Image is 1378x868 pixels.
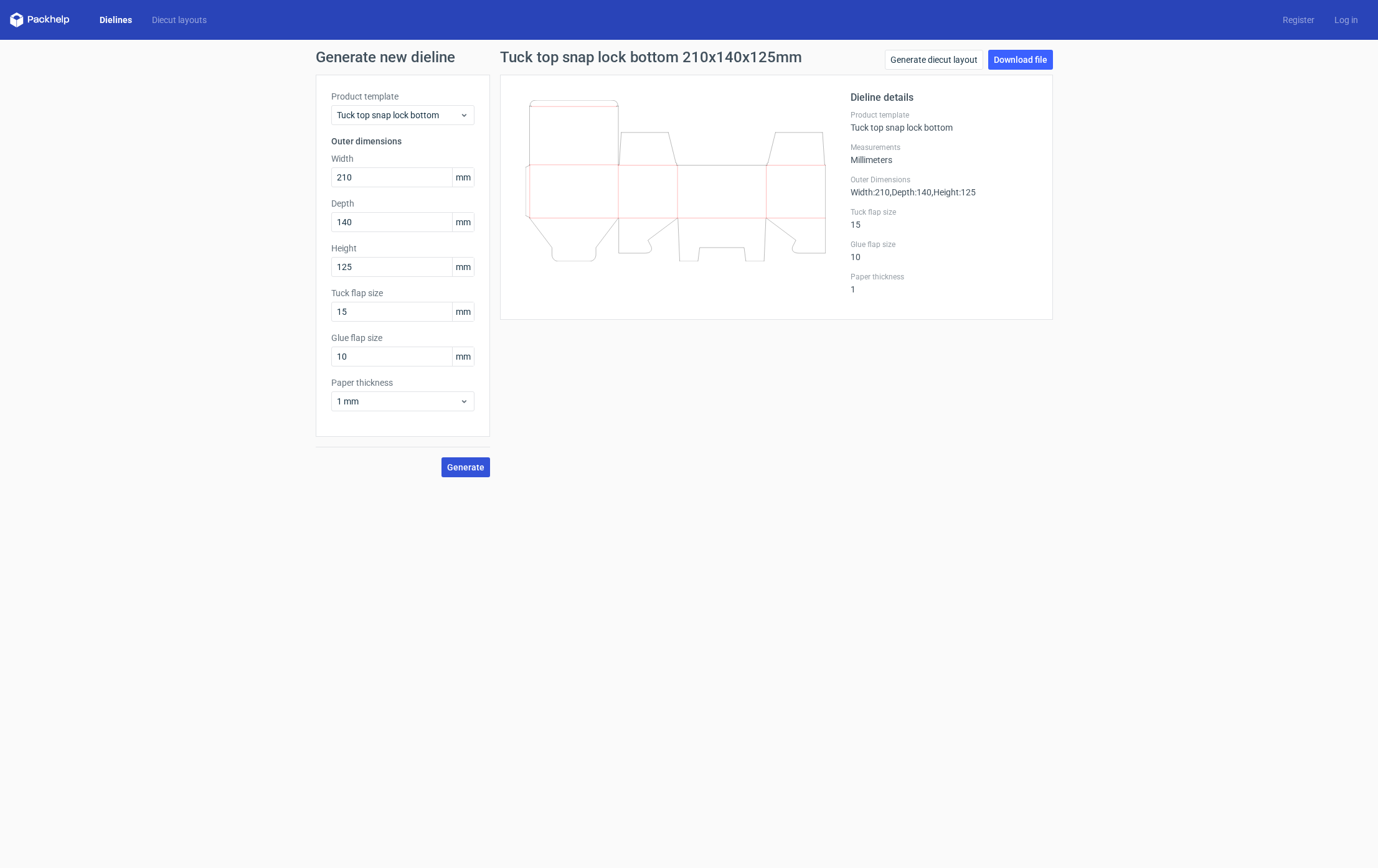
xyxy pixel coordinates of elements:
label: Tuck flap size [331,287,474,299]
button: Generate [441,457,490,477]
span: mm [452,213,474,231]
a: Download file [988,50,1053,70]
span: mm [452,347,474,366]
a: Register [1273,14,1324,26]
label: Glue flap size [331,332,474,344]
label: Glue flap size [851,240,1037,250]
span: mm [452,168,474,187]
a: Diecut layouts [142,14,217,26]
label: Paper thickness [331,376,474,389]
span: , Depth : 140 [890,187,932,197]
a: Log in [1324,14,1368,26]
h1: Generate new dieline [316,50,1063,65]
span: , Height : 125 [932,187,976,197]
span: Tuck top snap lock bottom [337,109,460,121]
div: Tuck top snap lock bottom [851,110,1037,133]
h3: Outer dimensions [331,135,474,147]
a: Dielines [90,14,142,26]
label: Tuck flap size [851,207,1037,217]
label: Height [331,242,474,254]
h1: Tuck top snap lock bottom 210x140x125mm [500,50,802,65]
label: Outer Dimensions [851,175,1037,185]
div: 15 [851,207,1037,230]
a: Generate diecut layout [885,50,983,70]
label: Measurements [851,142,1037,152]
div: 10 [851,240,1037,262]
label: Paper thickness [851,272,1037,282]
label: Depth [331,197,474,210]
label: Product template [851,110,1037,120]
label: Product template [331,90,474,103]
span: Generate [447,463,484,472]
span: Width : 210 [851,187,890,197]
label: Width [331,152,474,165]
h2: Dieline details [851,90,1037,105]
div: Millimeters [851,142,1037,165]
span: 1 mm [337,395,460,408]
span: mm [452,258,474,276]
div: 1 [851,272,1037,294]
span: mm [452,302,474,321]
